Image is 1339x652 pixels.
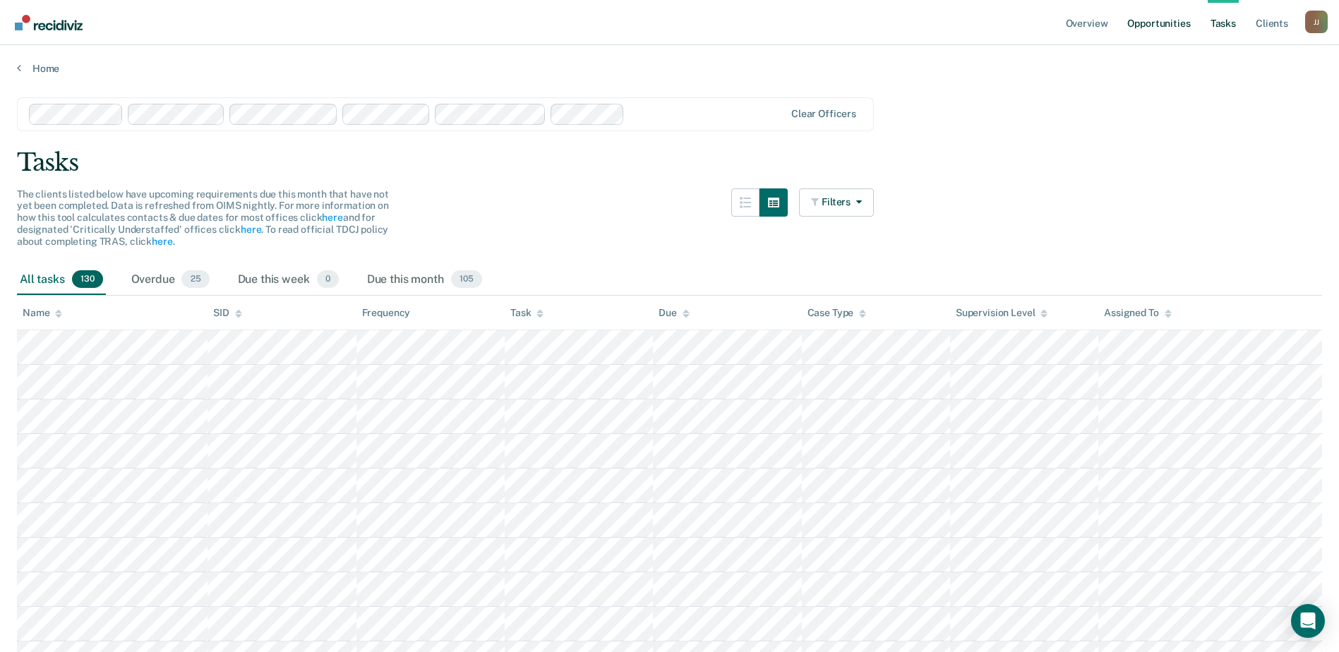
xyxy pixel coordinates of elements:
[510,307,544,319] div: Task
[213,307,242,319] div: SID
[364,265,485,296] div: Due this month105
[322,212,342,223] a: here
[17,188,389,247] span: The clients listed below have upcoming requirements due this month that have not yet been complet...
[362,307,411,319] div: Frequency
[181,270,209,289] span: 25
[15,15,83,30] img: Recidiviz
[17,148,1322,177] div: Tasks
[451,270,482,289] span: 105
[1305,11,1328,33] div: J J
[1291,604,1325,638] div: Open Intercom Messenger
[128,265,212,296] div: Overdue25
[152,236,172,247] a: here
[72,270,103,289] span: 130
[241,224,261,235] a: here
[956,307,1048,319] div: Supervision Level
[1305,11,1328,33] button: Profile dropdown button
[17,62,1322,75] a: Home
[235,265,342,296] div: Due this week0
[791,108,856,120] div: Clear officers
[317,270,339,289] span: 0
[1104,307,1171,319] div: Assigned To
[659,307,690,319] div: Due
[799,188,874,217] button: Filters
[17,265,106,296] div: All tasks130
[23,307,62,319] div: Name
[807,307,867,319] div: Case Type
